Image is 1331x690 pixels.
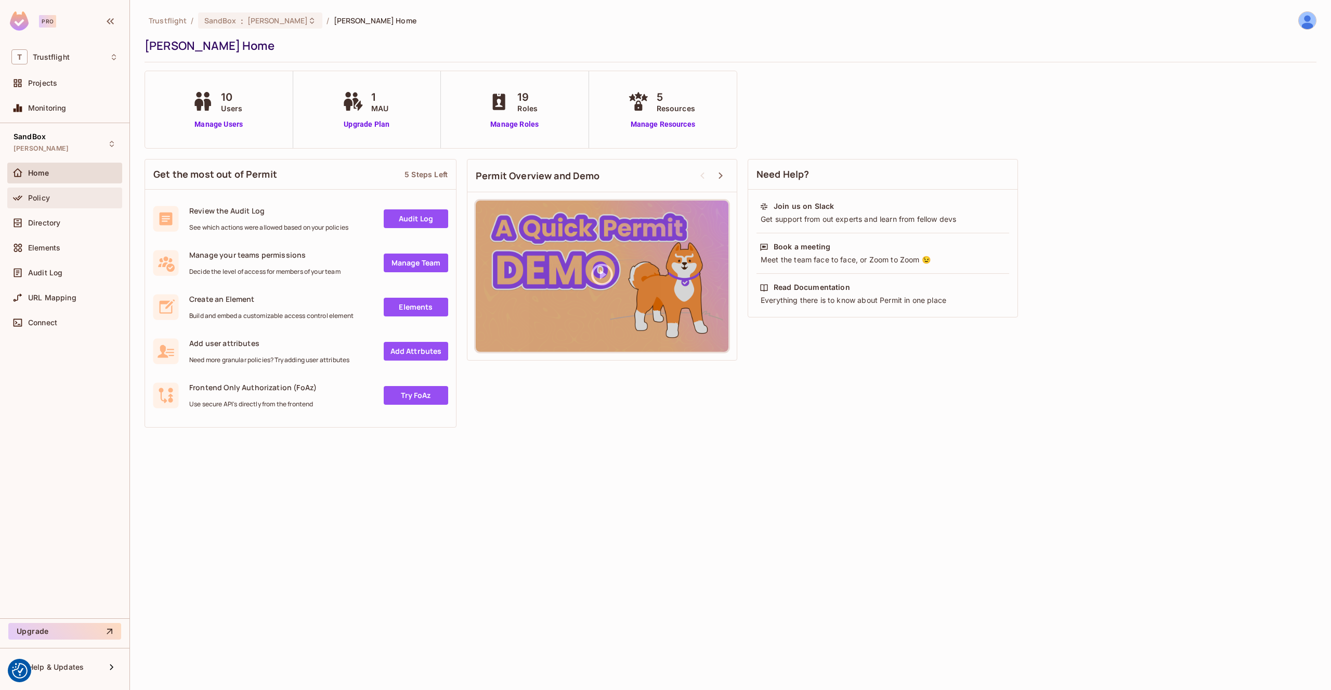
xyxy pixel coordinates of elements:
[189,268,341,276] span: Decide the level of access for members of your team
[204,16,237,25] span: SandBox
[189,356,349,364] span: Need more granular policies? Try adding user attributes
[221,89,242,105] span: 10
[33,53,70,61] span: Workspace: Trustflight
[657,103,695,114] span: Resources
[12,663,28,679] img: Revisit consent button
[657,89,695,105] span: 5
[28,319,57,327] span: Connect
[221,103,242,114] span: Users
[28,219,60,227] span: Directory
[189,338,349,348] span: Add user attributes
[760,214,1006,224] div: Get support from out experts and learn from fellow devs
[28,294,76,302] span: URL Mapping
[384,298,448,316] a: Elements
[14,144,69,153] span: [PERSON_NAME]
[384,342,448,361] a: Add Attrbutes
[240,17,244,25] span: :
[149,16,187,25] span: the active workspace
[28,244,60,252] span: Elements
[756,168,810,181] span: Need Help?
[28,663,84,671] span: Help & Updates
[371,89,388,105] span: 1
[28,79,57,87] span: Projects
[10,11,29,31] img: SReyMgAAAABJRU5ErkJggg==
[12,663,28,679] button: Consent Preferences
[191,16,193,25] li: /
[28,269,62,277] span: Audit Log
[760,295,1006,306] div: Everything there is to know about Permit in one place
[517,89,538,105] span: 19
[625,119,700,130] a: Manage Resources
[28,169,49,177] span: Home
[404,169,448,179] div: 5 Steps Left
[11,49,28,64] span: T
[189,382,317,392] span: Frontend Only Authorization (FoAz)
[760,255,1006,265] div: Meet the team face to face, or Zoom to Zoom 😉
[774,282,850,293] div: Read Documentation
[189,294,354,304] span: Create an Element
[327,16,329,25] li: /
[39,15,56,28] div: Pro
[189,312,354,320] span: Build and embed a customizable access control element
[28,104,67,112] span: Monitoring
[334,16,416,25] span: [PERSON_NAME] Home
[384,254,448,272] a: Manage Team
[247,16,308,25] span: [PERSON_NAME]
[1299,12,1316,29] img: James Duncan
[145,38,1311,54] div: [PERSON_NAME] Home
[486,119,543,130] a: Manage Roles
[384,209,448,228] a: Audit Log
[189,400,317,408] span: Use secure API's directly from the frontend
[189,206,348,216] span: Review the Audit Log
[517,103,538,114] span: Roles
[340,119,394,130] a: Upgrade Plan
[189,250,341,260] span: Manage your teams permissions
[189,223,348,232] span: See which actions were allowed based on your policies
[14,132,46,141] span: SandBox
[28,194,50,202] span: Policy
[153,168,277,181] span: Get the most out of Permit
[371,103,388,114] span: MAU
[476,169,600,182] span: Permit Overview and Demo
[774,201,834,211] div: Join us on Slack
[384,386,448,405] a: Try FoAz
[774,242,830,252] div: Book a meeting
[8,623,121,640] button: Upgrade
[190,119,247,130] a: Manage Users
